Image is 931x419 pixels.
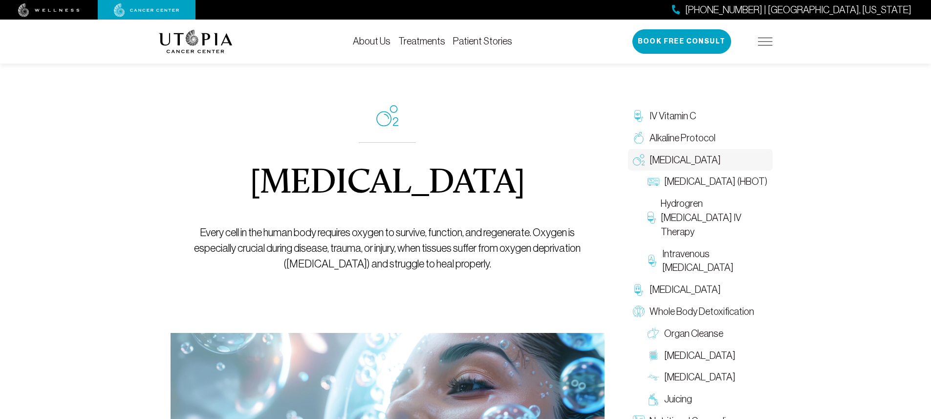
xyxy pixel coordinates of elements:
a: [MEDICAL_DATA] [628,279,773,301]
h1: [MEDICAL_DATA] [250,166,525,201]
img: Hydrogren Peroxide IV Therapy [648,212,656,223]
span: Hydrogren [MEDICAL_DATA] IV Therapy [661,197,768,239]
img: Lymphatic Massage [648,372,659,383]
span: Alkaline Protocol [650,131,715,145]
img: Chelation Therapy [633,284,645,296]
a: Treatments [398,36,445,46]
img: Hyperbaric Oxygen Therapy (HBOT) [648,176,659,188]
a: [MEDICAL_DATA] [628,149,773,171]
a: About Us [353,36,390,46]
img: IV Vitamin C [633,110,645,122]
img: Whole Body Detoxification [633,306,645,317]
img: Juicing [648,394,659,405]
span: [MEDICAL_DATA] [664,370,736,384]
a: Intravenous [MEDICAL_DATA] [643,243,773,279]
button: Book Free Consult [632,29,731,54]
img: cancer center [114,3,179,17]
a: [MEDICAL_DATA] [643,345,773,367]
span: [PHONE_NUMBER] | [GEOGRAPHIC_DATA], [US_STATE] [685,3,911,17]
a: [MEDICAL_DATA] (HBOT) [643,171,773,193]
img: Intravenous Ozone Therapy [648,255,658,266]
a: Patient Stories [453,36,512,46]
span: [MEDICAL_DATA] [664,349,736,363]
span: Whole Body Detoxification [650,305,754,319]
span: Juicing [664,392,692,406]
a: Alkaline Protocol [628,127,773,149]
span: IV Vitamin C [650,109,696,123]
img: Colon Therapy [648,350,659,361]
span: [MEDICAL_DATA] (HBOT) [664,175,767,189]
img: wellness [18,3,80,17]
a: Juicing [643,388,773,410]
img: icon [376,105,398,127]
span: Organ Cleanse [664,327,723,341]
img: Alkaline Protocol [633,132,645,144]
p: Every cell in the human body requires oxygen to survive, function, and regenerate. Oxygen is espe... [193,225,582,272]
a: Whole Body Detoxification [628,301,773,323]
a: [PHONE_NUMBER] | [GEOGRAPHIC_DATA], [US_STATE] [672,3,911,17]
a: [MEDICAL_DATA] [643,366,773,388]
a: Organ Cleanse [643,323,773,345]
span: Intravenous [MEDICAL_DATA] [662,247,767,275]
img: Oxygen Therapy [633,154,645,166]
span: [MEDICAL_DATA] [650,153,721,167]
img: logo [159,30,233,53]
img: Organ Cleanse [648,328,659,339]
img: icon-hamburger [758,38,773,45]
span: [MEDICAL_DATA] [650,283,721,297]
a: IV Vitamin C [628,105,773,127]
a: Hydrogren [MEDICAL_DATA] IV Therapy [643,193,773,243]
